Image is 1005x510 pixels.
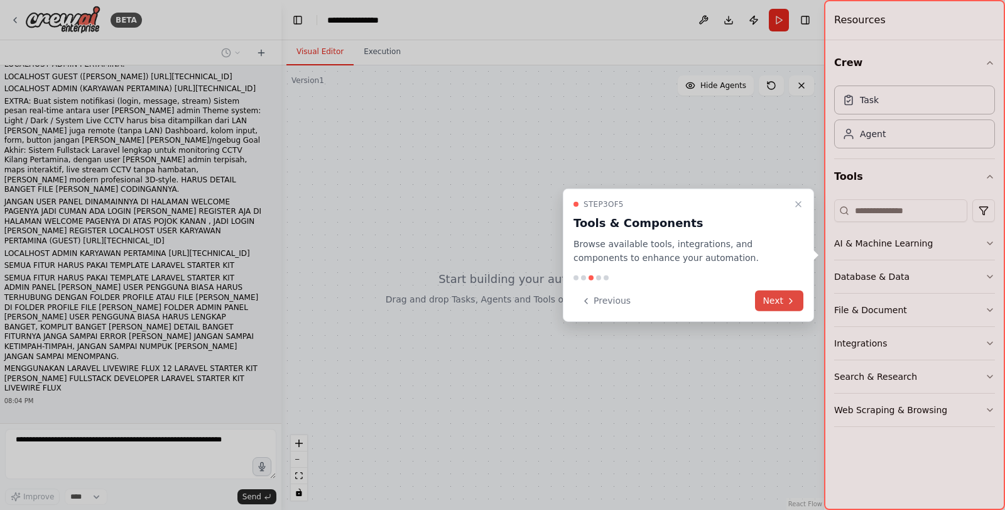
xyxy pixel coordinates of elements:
[584,199,624,209] span: Step 3 of 5
[289,11,307,29] button: Hide left sidebar
[791,196,806,211] button: Close walkthrough
[573,236,788,265] p: Browse available tools, integrations, and components to enhance your automation.
[755,291,803,311] button: Next
[573,214,788,231] h3: Tools & Components
[573,291,638,311] button: Previous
